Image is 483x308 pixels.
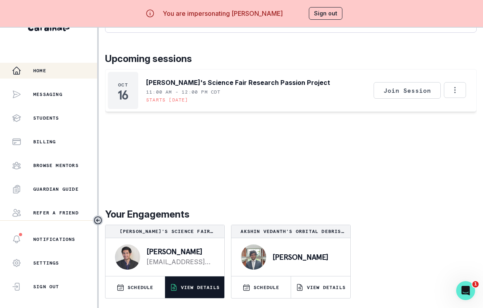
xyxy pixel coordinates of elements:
[165,276,224,298] button: VIEW DETAILS
[254,284,280,291] p: SCHEDULE
[33,162,79,169] p: Browse Mentors
[472,281,479,287] span: 1
[147,257,212,267] a: [EMAIL_ADDRESS][DOMAIN_NAME]
[456,281,475,300] iframe: Intercom live chat
[33,284,59,290] p: Sign Out
[118,82,128,88] p: Oct
[444,82,466,98] button: Options
[128,284,154,291] p: SCHEDULE
[146,78,330,87] p: [PERSON_NAME]'s Science Fair Research Passion Project
[163,9,283,18] p: You are impersonating [PERSON_NAME]
[33,260,59,266] p: Settings
[181,284,220,291] p: VIEW DETAILS
[105,52,477,66] p: Upcoming sessions
[33,186,79,192] p: Guardian Guide
[231,276,291,298] button: SCHEDULE
[235,228,347,235] p: Akshin Vedanth's Orbital Debris Research Passion Project
[105,207,477,222] p: Your Engagements
[109,228,221,235] p: [PERSON_NAME]'s Science Fair Research Passion Project
[273,253,338,261] p: [PERSON_NAME]
[291,276,350,298] button: VIEW DETAILS
[146,97,188,103] p: Starts [DATE]
[33,236,75,242] p: Notifications
[146,89,221,95] p: 11:00 AM - 12:00 PM CDT
[33,68,46,74] p: Home
[93,215,103,225] button: Toggle sidebar
[33,91,62,98] p: Messaging
[307,284,346,291] p: VIEW DETAILS
[118,91,128,99] p: 16
[33,210,79,216] p: Refer a friend
[33,115,59,121] p: Students
[309,7,342,20] button: Sign out
[105,276,165,298] button: SCHEDULE
[33,139,56,145] p: Billing
[147,248,212,255] p: [PERSON_NAME]
[374,82,441,99] button: Join Session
